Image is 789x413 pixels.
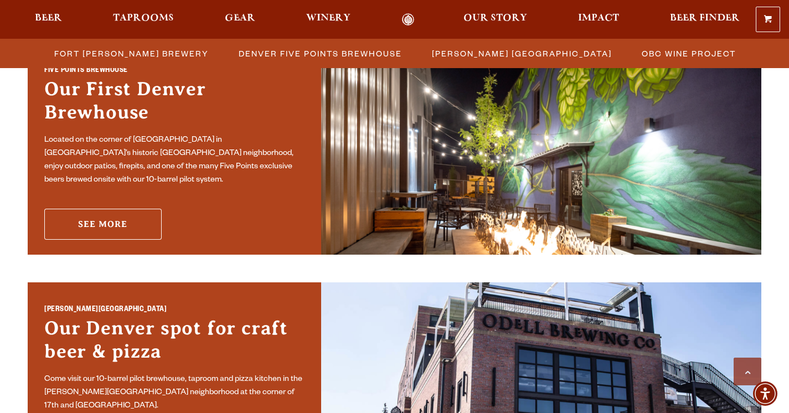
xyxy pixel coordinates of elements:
[44,304,305,317] h2: [PERSON_NAME][GEOGRAPHIC_DATA]
[642,45,736,61] span: OBC Wine Project
[432,45,612,61] span: [PERSON_NAME] [GEOGRAPHIC_DATA]
[44,65,305,78] h2: Five Points Brewhouse
[635,45,741,61] a: OBC Wine Project
[578,14,619,23] span: Impact
[28,13,69,26] a: Beer
[44,78,305,130] h3: Our First Denver Brewhouse
[48,45,214,61] a: Fort [PERSON_NAME] Brewery
[753,381,777,406] div: Accessibility Menu
[387,13,429,26] a: Odell Home
[425,45,617,61] a: [PERSON_NAME] [GEOGRAPHIC_DATA]
[571,13,626,26] a: Impact
[225,14,255,23] span: Gear
[232,45,408,61] a: Denver Five Points Brewhouse
[299,13,358,26] a: Winery
[239,45,402,61] span: Denver Five Points Brewhouse
[106,13,181,26] a: Taprooms
[44,317,305,369] h3: Our Denver spot for craft beer & pizza
[35,14,62,23] span: Beer
[44,373,305,413] p: Come visit our 10-barrel pilot brewhouse, taproom and pizza kitchen in the [PERSON_NAME][GEOGRAPH...
[663,13,747,26] a: Beer Finder
[670,14,740,23] span: Beer Finder
[113,14,174,23] span: Taprooms
[734,358,761,385] a: Scroll to top
[321,50,761,255] img: Promo Card Aria Label'
[456,13,534,26] a: Our Story
[44,134,305,187] p: Located on the corner of [GEOGRAPHIC_DATA] in [GEOGRAPHIC_DATA]’s historic [GEOGRAPHIC_DATA] neig...
[306,14,350,23] span: Winery
[54,45,209,61] span: Fort [PERSON_NAME] Brewery
[44,209,162,240] a: See More
[218,13,262,26] a: Gear
[463,14,527,23] span: Our Story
